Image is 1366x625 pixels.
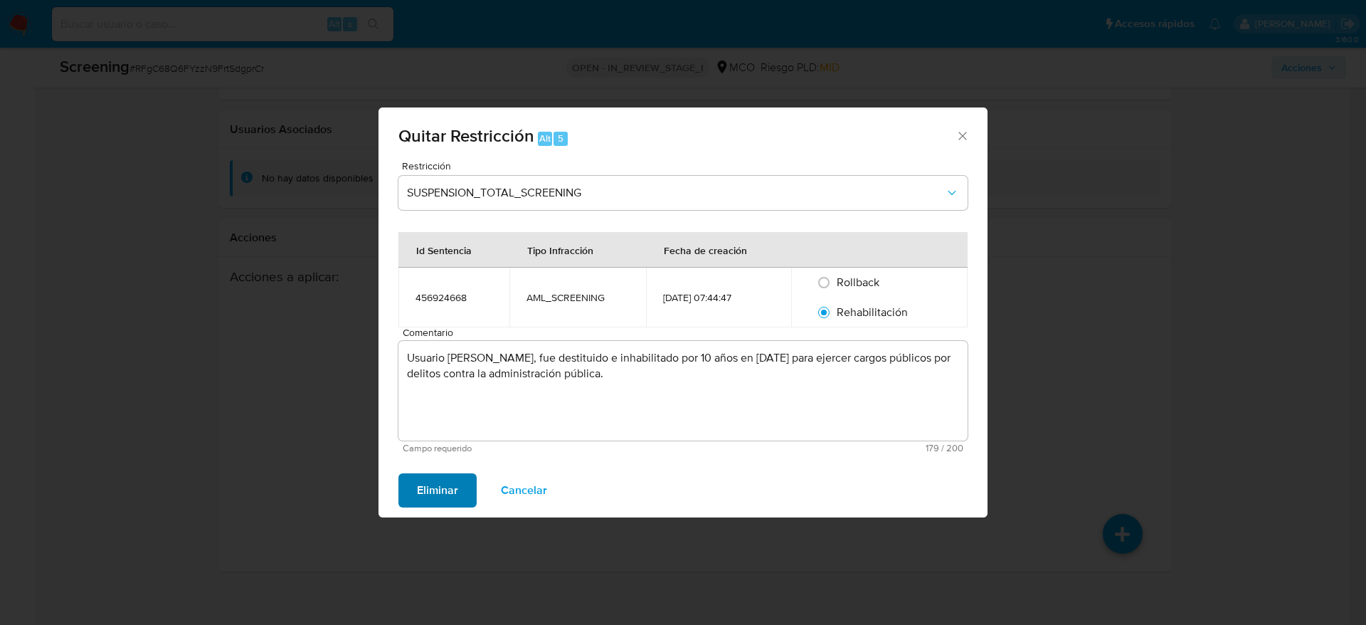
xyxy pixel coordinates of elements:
span: Máximo 200 caracteres [683,443,963,453]
span: Eliminar [417,475,458,506]
textarea: Usuario [PERSON_NAME], fue destituido e inhabilitado por 10 años en [DATE] para ejercer cargos pú... [398,341,968,441]
span: Cancelar [501,475,547,506]
div: Id Sentencia [399,233,489,267]
button: Eliminar [398,473,477,508]
div: Tipo Infracción [510,233,610,267]
div: [DATE] 07:44:47 [663,291,773,304]
span: Quitar Restricción [398,123,534,148]
span: SUSPENSION_TOTAL_SCREENING [407,186,945,200]
span: 5 [558,132,563,145]
div: 456924668 [415,291,492,304]
span: Restricción [402,161,971,171]
div: AML_SCREENING [526,291,629,304]
span: Comentario [403,327,972,338]
span: Rehabilitación [837,304,908,320]
span: Campo requerido [403,443,683,453]
div: Fecha de creación [647,233,764,267]
span: Rollback [837,274,879,290]
button: Cerrar ventana [955,129,968,142]
span: Alt [539,132,551,145]
button: Cancelar [482,473,566,508]
button: Restriction [398,176,968,210]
